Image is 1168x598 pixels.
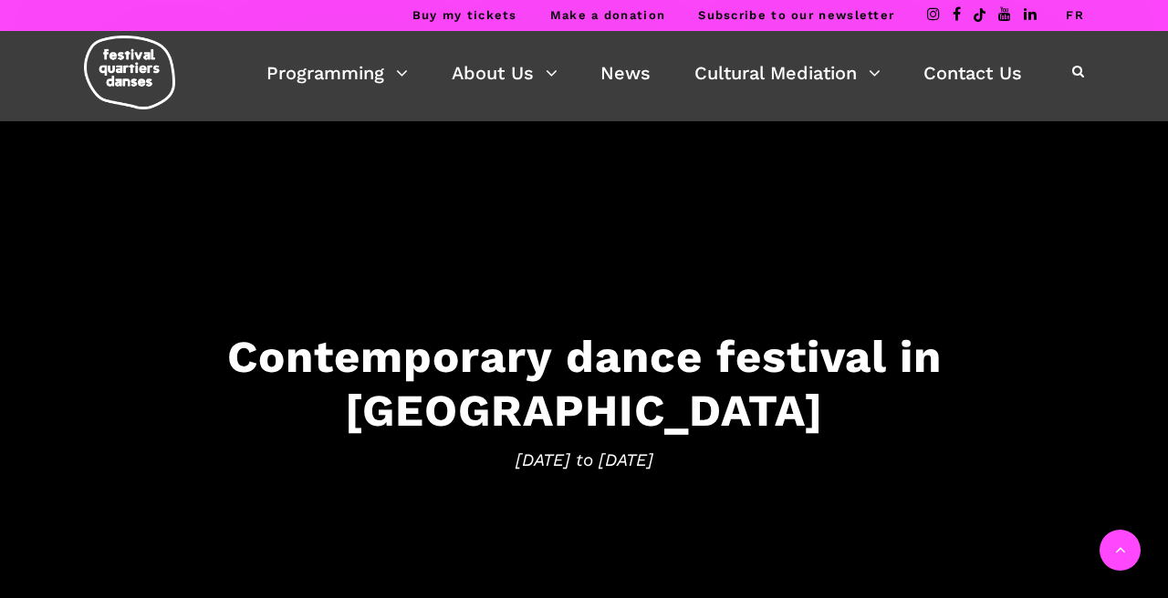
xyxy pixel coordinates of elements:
[452,57,558,88] a: About Us
[1066,8,1084,22] a: FR
[923,57,1022,88] a: Contact Us
[694,57,881,88] a: Cultural Mediation
[698,8,894,22] a: Subscribe to our newsletter
[550,8,666,22] a: Make a donation
[266,57,408,88] a: Programming
[18,446,1150,473] span: [DATE] to [DATE]
[84,36,175,109] img: logo-fqd-med
[412,8,517,22] a: Buy my tickets
[18,330,1150,438] h3: Contemporary dance festival in [GEOGRAPHIC_DATA]
[600,57,651,88] a: News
